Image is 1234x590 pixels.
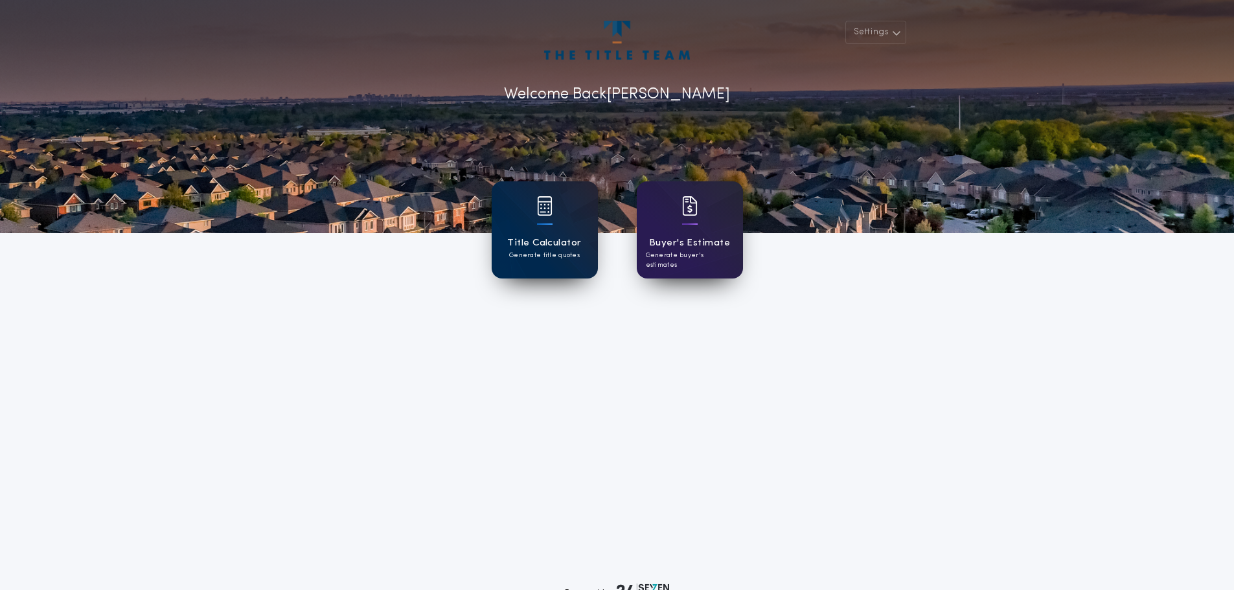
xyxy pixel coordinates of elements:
img: card icon [537,196,553,216]
h1: Buyer's Estimate [649,236,730,251]
img: card icon [682,196,698,216]
a: card iconTitle CalculatorGenerate title quotes [492,181,598,278]
p: Welcome Back [PERSON_NAME] [504,83,730,106]
button: Settings [845,21,906,44]
h1: Title Calculator [507,236,581,251]
p: Generate title quotes [509,251,580,260]
a: card iconBuyer's EstimateGenerate buyer's estimates [637,181,743,278]
p: Generate buyer's estimates [646,251,734,270]
img: account-logo [544,21,689,60]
